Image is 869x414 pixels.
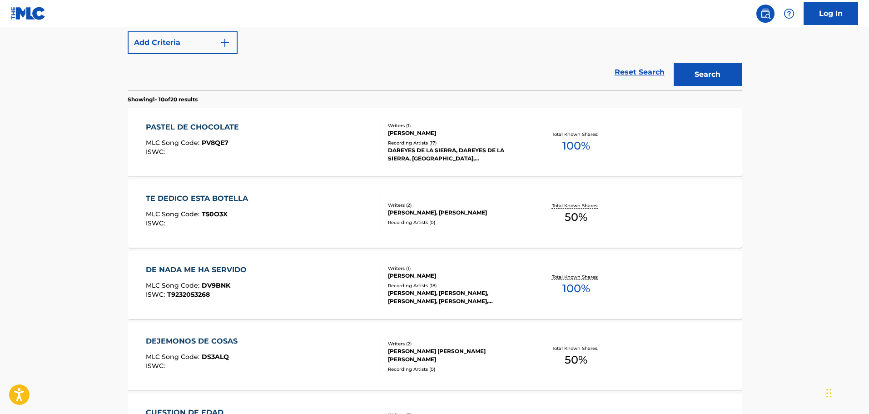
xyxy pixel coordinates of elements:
[202,353,229,361] span: DS3ALQ
[388,272,525,280] div: [PERSON_NAME]
[202,281,230,289] span: DV9BNK
[610,62,669,82] a: Reset Search
[11,7,46,20] img: MLC Logo
[146,362,167,370] span: ISWC :
[780,5,798,23] div: Help
[388,140,525,146] div: Recording Artists ( 17 )
[146,290,167,299] span: ISWC :
[388,340,525,347] div: Writers ( 2 )
[674,63,742,86] button: Search
[146,264,251,275] div: DE NADA ME HA SERVIDO
[146,122,243,133] div: PASTEL DE CHOCOLATE
[202,139,228,147] span: PV8QE7
[219,37,230,48] img: 9d2ae6d4665cec9f34b9.svg
[146,281,202,289] span: MLC Song Code :
[146,139,202,147] span: MLC Song Code :
[167,290,210,299] span: T9232053268
[128,251,742,319] a: DE NADA ME HA SERVIDOMLC Song Code:DV9BNKISWC:T9232053268Writers (1)[PERSON_NAME]Recording Artist...
[804,2,858,25] a: Log In
[128,95,198,104] p: Showing 1 - 10 of 20 results
[128,108,742,176] a: PASTEL DE CHOCOLATEMLC Song Code:PV8QE7ISWC:Writers (1)[PERSON_NAME]Recording Artists (17)DAREYES...
[552,274,601,280] p: Total Known Shares:
[388,122,525,129] div: Writers ( 1 )
[760,8,771,19] img: search
[146,219,167,227] span: ISWC :
[388,347,525,364] div: [PERSON_NAME] [PERSON_NAME] [PERSON_NAME]
[128,180,742,248] a: TE DEDICO ESTA BOTELLAMLC Song Code:T50O3XISWC:Writers (2)[PERSON_NAME], [PERSON_NAME]Recording A...
[824,370,869,414] iframe: Chat Widget
[388,219,525,226] div: Recording Artists ( 0 )
[826,379,832,407] div: Arrastrar
[388,366,525,373] div: Recording Artists ( 0 )
[388,202,525,209] div: Writers ( 2 )
[562,280,590,297] span: 100 %
[756,5,775,23] a: Public Search
[552,202,601,209] p: Total Known Shares:
[202,210,228,218] span: T50O3X
[388,129,525,137] div: [PERSON_NAME]
[824,370,869,414] div: Widget de chat
[146,193,253,204] div: TE DEDICO ESTA BOTELLA
[552,131,601,138] p: Total Known Shares:
[128,31,238,54] button: Add Criteria
[565,352,587,368] span: 50 %
[562,138,590,154] span: 100 %
[388,265,525,272] div: Writers ( 1 )
[388,289,525,305] div: [PERSON_NAME], [PERSON_NAME], [PERSON_NAME], [PERSON_NAME], [PERSON_NAME]
[146,336,242,347] div: DEJEMONOS DE COSAS
[146,353,202,361] span: MLC Song Code :
[388,282,525,289] div: Recording Artists ( 18 )
[146,210,202,218] span: MLC Song Code :
[565,209,587,225] span: 50 %
[388,209,525,217] div: [PERSON_NAME], [PERSON_NAME]
[128,322,742,390] a: DEJEMONOS DE COSASMLC Song Code:DS3ALQISWC:Writers (2)[PERSON_NAME] [PERSON_NAME] [PERSON_NAME]Re...
[146,148,167,156] span: ISWC :
[784,8,795,19] img: help
[388,146,525,163] div: DAREYES DE LA SIERRA, DAREYES DE LA SIERRA, [GEOGRAPHIC_DATA], [GEOGRAPHIC_DATA], [GEOGRAPHIC_DATA]
[552,345,601,352] p: Total Known Shares:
